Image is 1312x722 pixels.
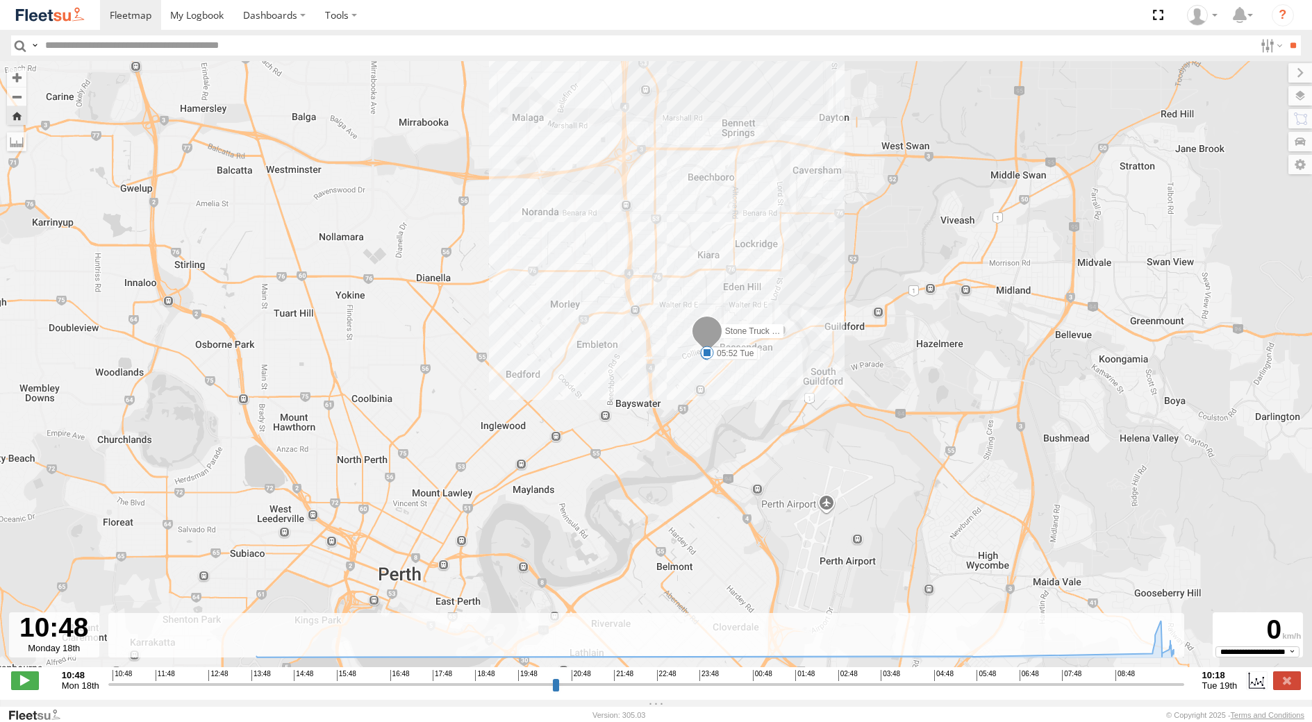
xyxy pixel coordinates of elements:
[977,670,996,681] span: 05:48
[838,670,858,681] span: 02:48
[1202,680,1238,691] span: Tue 19th Aug 2025
[14,6,86,24] img: fleetsu-logo-horizontal.svg
[1166,711,1304,719] div: © Copyright 2025 -
[8,708,72,722] a: Visit our Website
[707,348,761,360] label: 13:56 Mon
[518,670,538,681] span: 19:48
[753,670,772,681] span: 00:48
[1231,711,1304,719] a: Terms and Conditions
[337,670,356,681] span: 15:48
[475,670,495,681] span: 18:48
[1202,670,1238,680] strong: 10:18
[614,670,633,681] span: 21:48
[7,106,26,125] button: Zoom Home
[62,680,99,691] span: Mon 18th Aug 2025
[592,711,645,719] div: Version: 305.03
[1115,670,1135,681] span: 08:48
[1288,155,1312,174] label: Map Settings
[7,87,26,106] button: Zoom out
[113,670,132,681] span: 10:48
[707,347,758,360] label: 05:52 Tue
[1215,614,1301,646] div: 0
[7,68,26,87] button: Zoom in
[433,670,452,681] span: 17:48
[699,670,719,681] span: 23:48
[62,670,99,680] strong: 10:48
[724,326,813,336] span: Stone Truck - 1EQX550
[1273,671,1301,689] label: Close
[208,670,228,681] span: 12:48
[881,670,900,681] span: 03:48
[572,670,591,681] span: 20:48
[7,132,26,151] label: Measure
[1182,5,1222,26] div: TheMaker Systems
[1272,4,1294,26] i: ?
[1062,670,1081,681] span: 07:48
[390,670,410,681] span: 16:48
[657,670,676,681] span: 22:48
[251,670,271,681] span: 13:48
[29,35,40,56] label: Search Query
[11,671,39,689] label: Play/Stop
[294,670,313,681] span: 14:48
[156,670,175,681] span: 11:48
[795,670,815,681] span: 01:48
[1020,670,1039,681] span: 06:48
[934,670,954,681] span: 04:48
[1255,35,1285,56] label: Search Filter Options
